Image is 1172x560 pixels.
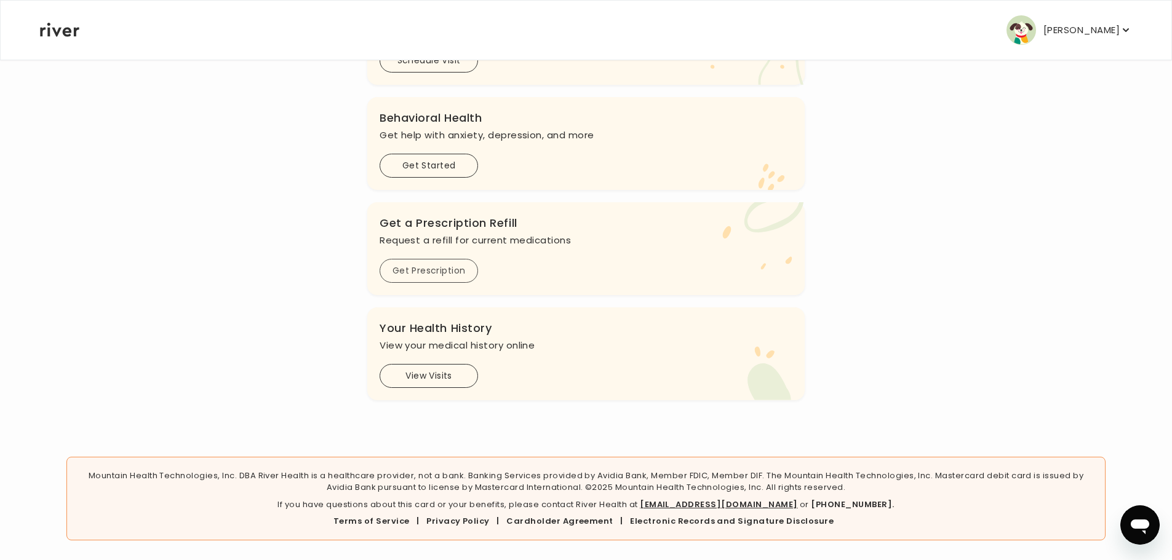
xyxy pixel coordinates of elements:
[630,515,834,527] a: Electronic Records and Signature Disclosure
[1007,15,1036,45] img: user avatar
[380,259,478,283] button: Get Prescription
[640,499,797,510] a: [EMAIL_ADDRESS][DOMAIN_NAME]
[380,364,478,388] button: View Visits
[380,109,792,127] h3: Behavioral Health
[380,49,478,73] button: Schedule Visit
[380,232,792,249] p: Request a refill for current medications
[380,337,792,354] p: View your medical history online
[1043,22,1120,39] p: [PERSON_NAME]
[77,470,1094,494] p: Mountain Health Technologies, Inc. DBA River Health is a healthcare provider, not a bank. Banking...
[77,499,1094,511] p: If you have questions about this card or your benefits, please contact River Health at or
[77,515,1094,527] div: | | |
[426,515,490,527] a: Privacy Policy
[811,499,894,510] a: [PHONE_NUMBER].
[1120,505,1160,545] iframe: Button to launch messaging window
[380,154,478,178] button: Get Started
[506,515,613,527] a: Cardholder Agreement
[333,515,410,527] a: Terms of Service
[380,215,792,232] h3: Get a Prescription Refill
[380,127,792,144] p: Get help with anxiety, depression, and more
[380,320,792,337] h3: Your Health History
[1007,15,1132,45] button: user avatar[PERSON_NAME]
